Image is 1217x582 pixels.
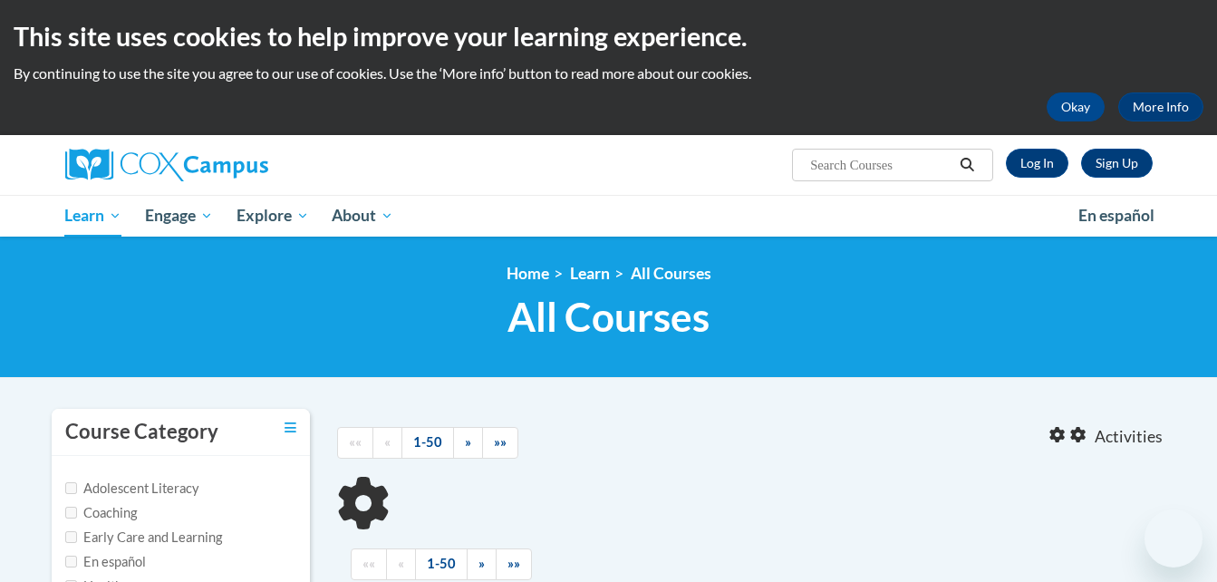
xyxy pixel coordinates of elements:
[465,434,471,450] span: »
[401,427,454,459] a: 1-50
[398,556,404,571] span: «
[467,548,497,580] a: Next
[1118,92,1203,121] a: More Info
[415,548,468,580] a: 1-50
[482,427,518,459] a: End
[1047,92,1105,121] button: Okay
[507,556,520,571] span: »»
[145,205,213,227] span: Engage
[507,293,710,341] span: All Courses
[372,427,402,459] a: Previous
[453,427,483,459] a: Next
[65,149,410,181] a: Cox Campus
[349,434,362,450] span: ««
[65,556,77,567] input: Checkbox for Options
[494,434,507,450] span: »»
[320,195,405,237] a: About
[496,548,532,580] a: End
[285,418,296,438] a: Toggle collapse
[65,503,137,523] label: Coaching
[1081,149,1153,178] a: Register
[65,149,268,181] img: Cox Campus
[65,507,77,519] input: Checkbox for Options
[386,548,416,580] a: Previous
[1067,197,1166,235] a: En español
[570,264,610,283] a: Learn
[1078,206,1154,225] span: En español
[1095,427,1163,447] span: Activities
[337,427,373,459] a: Begining
[384,434,391,450] span: «
[507,264,549,283] a: Home
[362,556,375,571] span: ««
[237,205,309,227] span: Explore
[953,154,980,176] button: Search
[65,531,77,543] input: Checkbox for Options
[38,195,1180,237] div: Main menu
[65,418,218,446] h3: Course Category
[808,154,953,176] input: Search Courses
[65,479,199,499] label: Adolescent Literacy
[351,548,387,580] a: Begining
[14,18,1203,54] h2: This site uses cookies to help improve your learning experience.
[1006,149,1068,178] a: Log In
[65,552,146,572] label: En español
[65,528,222,548] label: Early Care and Learning
[332,205,393,227] span: About
[65,482,77,494] input: Checkbox for Options
[1145,509,1203,567] iframe: Button to launch messaging window
[53,195,134,237] a: Learn
[64,205,121,227] span: Learn
[225,195,321,237] a: Explore
[478,556,485,571] span: »
[133,195,225,237] a: Engage
[631,264,711,283] a: All Courses
[14,63,1203,83] p: By continuing to use the site you agree to our use of cookies. Use the ‘More info’ button to read...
